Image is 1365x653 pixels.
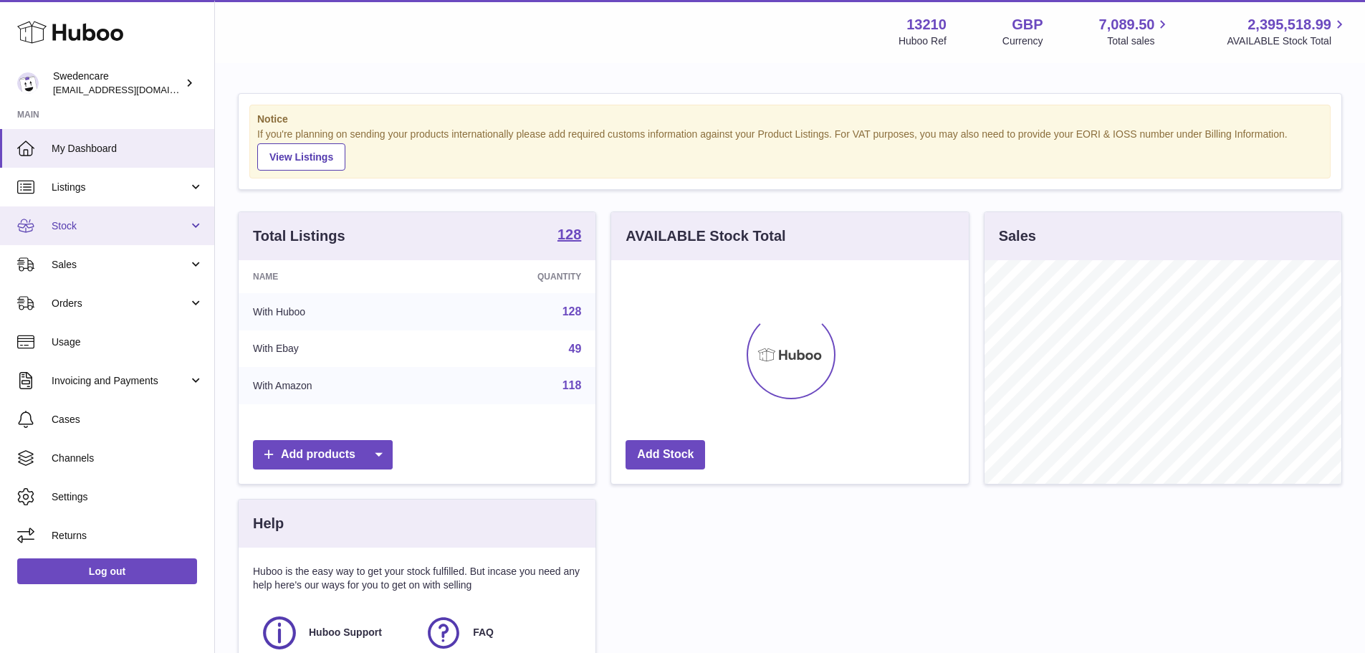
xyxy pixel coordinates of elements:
div: Huboo Ref [899,34,947,48]
span: FAQ [473,626,494,639]
span: Settings [52,490,203,504]
span: Stock [52,219,188,233]
span: Channels [52,452,203,465]
div: If you're planning on sending your products internationally please add required customs informati... [257,128,1323,171]
span: Sales [52,258,188,272]
a: Log out [17,558,197,584]
span: Total sales [1107,34,1171,48]
span: 2,395,518.99 [1247,15,1331,34]
h3: Sales [999,227,1036,246]
p: Huboo is the easy way to get your stock fulfilled. But incase you need any help here's our ways f... [253,565,581,592]
h3: Total Listings [253,227,345,246]
span: My Dashboard [52,142,203,156]
td: With Amazon [239,367,434,404]
span: Usage [52,335,203,349]
img: internalAdmin-13210@internal.huboo.com [17,72,39,94]
span: Huboo Support [309,626,382,639]
strong: Notice [257,113,1323,126]
a: 49 [569,343,582,355]
a: 7,089.50 Total sales [1099,15,1172,48]
a: 2,395,518.99 AVAILABLE Stock Total [1227,15,1348,48]
a: FAQ [424,614,574,652]
a: 118 [562,379,582,391]
a: Huboo Support [260,614,410,652]
span: AVAILABLE Stock Total [1227,34,1348,48]
span: 7,089.50 [1099,15,1155,34]
h3: AVAILABLE Stock Total [626,227,785,246]
span: [EMAIL_ADDRESS][DOMAIN_NAME] [53,84,211,95]
span: Returns [52,529,203,543]
div: Swedencare [53,70,182,97]
strong: GBP [1012,15,1043,34]
th: Quantity [434,260,596,293]
div: Currency [1002,34,1043,48]
span: Cases [52,413,203,426]
strong: 13210 [906,15,947,34]
strong: 128 [557,227,581,242]
td: With Ebay [239,330,434,368]
a: 128 [562,305,582,318]
span: Invoicing and Payments [52,374,188,388]
a: Add Stock [626,440,705,470]
a: 128 [557,227,581,244]
a: View Listings [257,143,345,171]
a: Add products [253,440,393,470]
td: With Huboo [239,293,434,330]
span: Listings [52,181,188,194]
th: Name [239,260,434,293]
h3: Help [253,514,284,533]
span: Orders [52,297,188,310]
